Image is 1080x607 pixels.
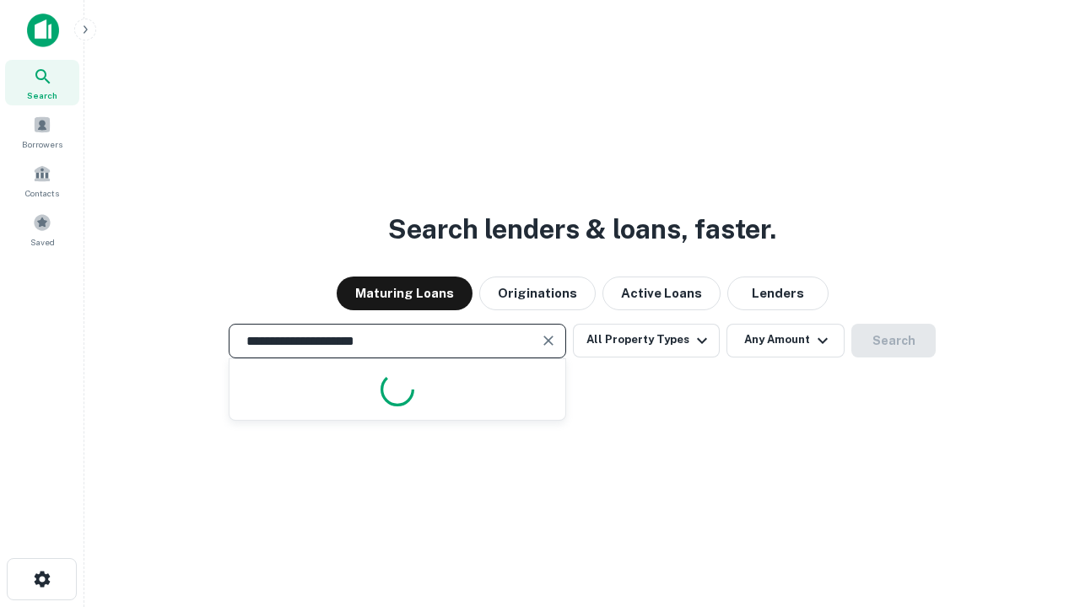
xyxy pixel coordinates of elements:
[27,13,59,47] img: capitalize-icon.png
[5,109,79,154] a: Borrowers
[726,324,845,357] button: Any Amount
[30,235,55,249] span: Saved
[573,324,720,357] button: All Property Types
[727,277,829,310] button: Lenders
[337,277,472,310] button: Maturing Loans
[27,89,57,102] span: Search
[22,137,62,151] span: Borrowers
[602,277,721,310] button: Active Loans
[5,207,79,252] a: Saved
[5,158,79,203] a: Contacts
[25,186,59,200] span: Contacts
[996,472,1080,553] iframe: Chat Widget
[479,277,596,310] button: Originations
[537,329,560,352] button: Clear
[388,209,776,250] h3: Search lenders & loans, faster.
[5,60,79,105] a: Search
